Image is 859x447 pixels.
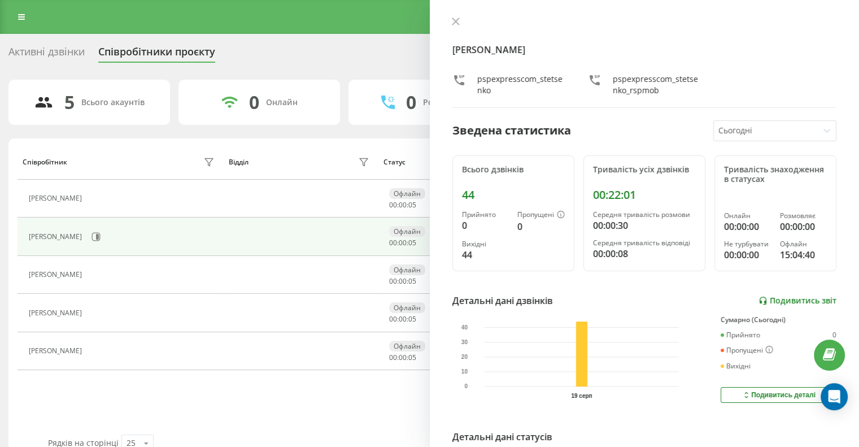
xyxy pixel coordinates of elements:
[724,165,827,184] div: Тривалість знаходження в статусах
[389,277,416,285] div: : :
[464,384,468,390] text: 0
[29,271,85,279] div: [PERSON_NAME]
[389,238,397,248] span: 00
[389,188,425,199] div: Офлайн
[721,316,836,324] div: Сумарно (Сьогодні)
[399,276,407,286] span: 00
[461,354,468,360] text: 20
[389,315,416,323] div: : :
[821,383,848,410] div: Open Intercom Messenger
[742,390,816,400] div: Подивитись деталі
[452,43,837,57] h4: [PERSON_NAME]
[780,212,827,220] div: Розмовляє
[613,73,701,96] div: pspexpresscom_stetsenko_rspmob
[389,302,425,313] div: Офлайн
[462,165,565,175] div: Всього дзвінків
[29,194,85,202] div: [PERSON_NAME]
[408,276,416,286] span: 05
[64,92,75,113] div: 5
[452,294,553,307] div: Детальні дані дзвінків
[29,233,85,241] div: [PERSON_NAME]
[389,264,425,275] div: Офлайн
[571,393,592,399] text: 19 серп
[462,240,508,248] div: Вихідні
[461,368,468,375] text: 10
[452,430,552,444] div: Детальні дані статусів
[462,188,565,202] div: 44
[399,353,407,362] span: 00
[721,331,760,339] div: Прийнято
[780,248,827,262] div: 15:04:40
[81,98,145,107] div: Всього акаунтів
[461,339,468,345] text: 30
[406,92,416,113] div: 0
[721,387,836,403] button: Подивитись деталі
[593,239,696,247] div: Середня тривалість відповіді
[389,226,425,237] div: Офлайн
[593,188,696,202] div: 00:22:01
[389,354,416,362] div: : :
[462,248,508,262] div: 44
[724,248,771,262] div: 00:00:00
[724,240,771,248] div: Не турбувати
[408,353,416,362] span: 05
[724,212,771,220] div: Онлайн
[266,98,298,107] div: Онлайн
[399,200,407,210] span: 00
[408,314,416,324] span: 05
[593,219,696,232] div: 00:00:30
[389,314,397,324] span: 00
[477,73,565,96] div: pspexpresscom_stetsenko
[389,201,416,209] div: : :
[98,46,215,63] div: Співробітники проєкту
[780,240,827,248] div: Офлайн
[462,211,508,219] div: Прийнято
[593,211,696,219] div: Середня тривалість розмови
[399,238,407,248] span: 00
[452,122,571,139] div: Зведена статистика
[721,346,773,355] div: Пропущені
[408,238,416,248] span: 05
[29,347,85,355] div: [PERSON_NAME]
[389,353,397,362] span: 00
[389,276,397,286] span: 00
[389,239,416,247] div: : :
[423,98,478,107] div: Розмовляють
[724,220,771,233] div: 00:00:00
[8,46,85,63] div: Активні дзвінки
[593,165,696,175] div: Тривалість усіх дзвінків
[389,341,425,351] div: Офлайн
[23,158,67,166] div: Співробітник
[758,296,836,306] a: Подивитись звіт
[721,362,751,370] div: Вихідні
[517,220,565,233] div: 0
[389,200,397,210] span: 00
[517,211,565,220] div: Пропущені
[29,309,85,317] div: [PERSON_NAME]
[832,331,836,339] div: 0
[593,247,696,261] div: 00:00:08
[462,219,508,232] div: 0
[461,324,468,331] text: 40
[229,158,248,166] div: Відділ
[383,158,405,166] div: Статус
[399,314,407,324] span: 00
[408,200,416,210] span: 05
[780,220,827,233] div: 00:00:00
[249,92,259,113] div: 0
